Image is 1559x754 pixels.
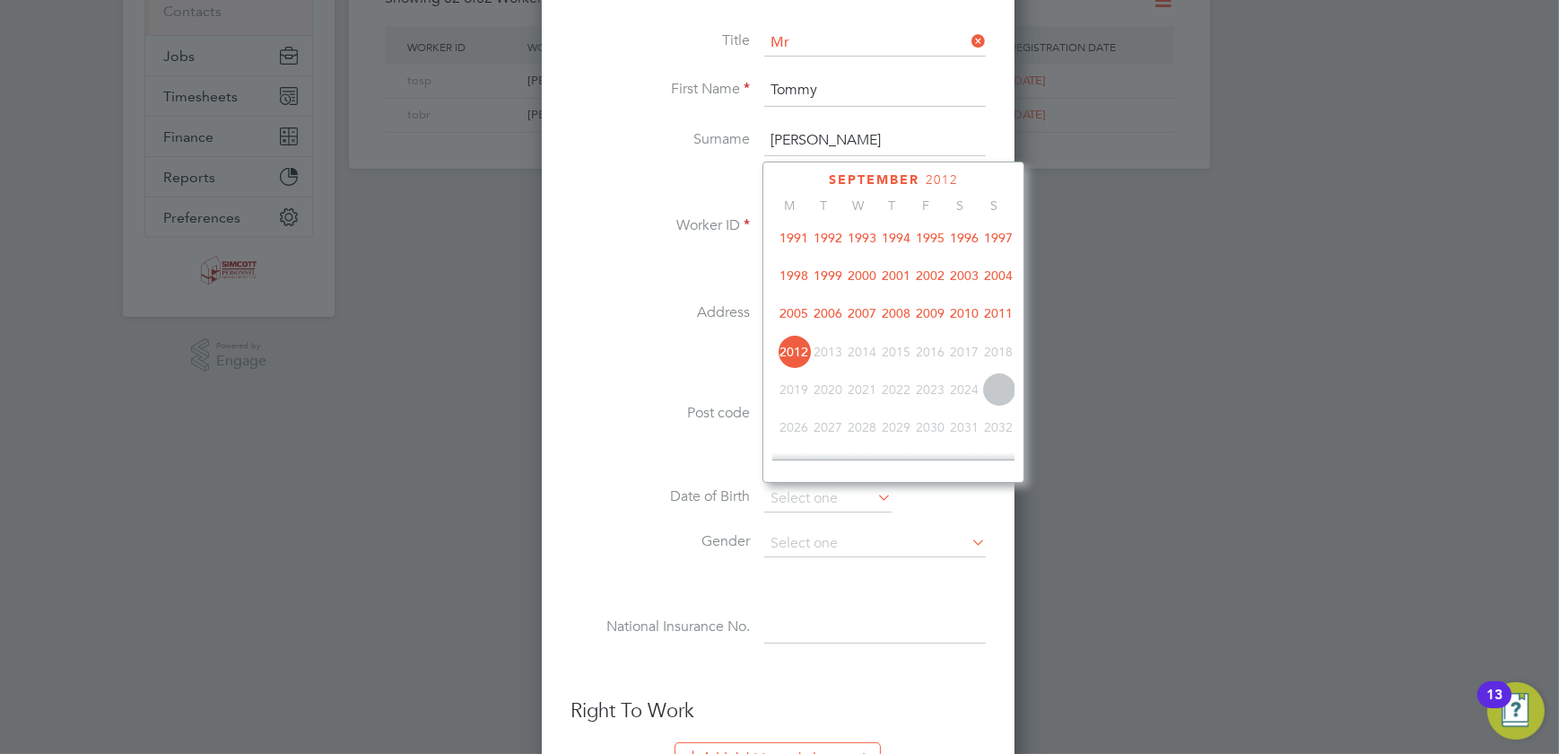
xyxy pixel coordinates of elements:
[806,197,840,214] span: T
[840,197,875,214] span: W
[913,373,947,407] span: 2023
[879,448,913,482] span: 2036
[845,335,879,369] span: 2014
[570,532,750,551] label: Gender
[845,448,879,482] span: 2035
[777,373,811,407] span: 2019
[913,221,947,255] span: 1995
[811,410,845,444] span: 2027
[926,172,958,188] span: 2012
[764,530,986,557] input: Select one
[879,410,913,444] span: 2029
[913,259,947,293] span: 2002
[947,296,981,330] span: 2010
[570,130,750,149] label: Surname
[981,448,1015,482] span: 2039
[570,404,750,423] label: Post code
[570,31,750,50] label: Title
[845,259,879,293] span: 2000
[777,448,811,482] span: 2033
[879,296,913,330] span: 2008
[981,373,1015,407] span: 2025
[981,335,1015,369] span: 2018
[829,172,919,188] span: September
[913,448,947,482] span: 2037
[570,487,750,506] label: Date of Birth
[811,259,845,293] span: 1999
[1487,682,1545,740] button: Open Resource Center, 13 new notifications
[811,373,845,407] span: 2020
[811,296,845,330] span: 2006
[879,221,913,255] span: 1994
[981,296,1015,330] span: 2011
[909,197,943,214] span: F
[570,216,750,235] label: Worker ID
[879,259,913,293] span: 2001
[811,448,845,482] span: 2034
[913,410,947,444] span: 2030
[777,221,811,255] span: 1991
[845,410,879,444] span: 2028
[977,197,1011,214] span: S
[947,373,981,407] span: 2024
[570,80,750,99] label: First Name
[570,698,986,724] h3: Right To Work
[879,373,913,407] span: 2022
[947,221,981,255] span: 1996
[947,335,981,369] span: 2017
[777,335,811,369] span: 2012
[1486,695,1502,718] div: 13
[570,303,750,322] label: Address
[943,197,977,214] span: S
[947,448,981,482] span: 2038
[913,296,947,330] span: 2009
[947,410,981,444] span: 2031
[879,335,913,369] span: 2015
[811,221,845,255] span: 1992
[777,296,811,330] span: 2005
[764,30,986,57] input: Select one
[777,259,811,293] span: 1998
[811,335,845,369] span: 2013
[764,486,892,513] input: Select one
[772,197,806,214] span: M
[981,221,1015,255] span: 1997
[777,410,811,444] span: 2026
[981,259,1015,293] span: 2004
[947,259,981,293] span: 2003
[875,197,909,214] span: T
[845,296,879,330] span: 2007
[845,221,879,255] span: 1993
[981,410,1015,444] span: 2032
[570,618,750,636] label: National Insurance No.
[845,373,879,407] span: 2021
[913,335,947,369] span: 2016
